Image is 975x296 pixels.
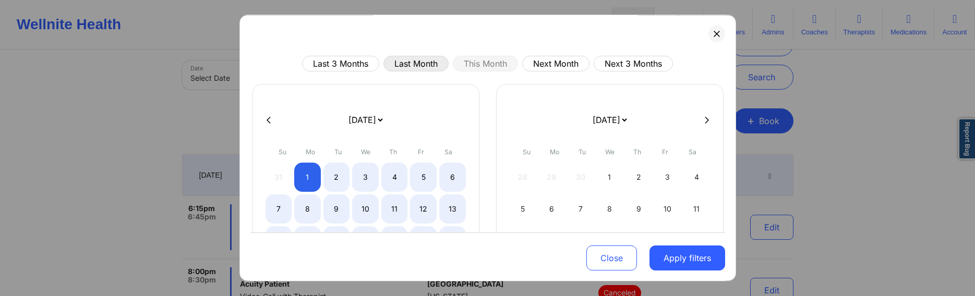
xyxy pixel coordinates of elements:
[594,56,673,71] button: Next 3 Months
[323,163,350,192] div: Tue Sep 02 2025
[683,226,710,255] div: Sat Oct 18 2025
[302,56,379,71] button: Last 3 Months
[418,148,424,156] abbr: Friday
[439,226,466,255] div: Sat Sep 20 2025
[410,226,437,255] div: Fri Sep 19 2025
[439,163,466,192] div: Sat Sep 06 2025
[352,194,379,224] div: Wed Sep 10 2025
[334,148,342,156] abbr: Tuesday
[444,148,452,156] abbr: Saturday
[266,226,292,255] div: Sun Sep 14 2025
[453,56,518,71] button: This Month
[510,194,536,224] div: Sun Oct 05 2025
[439,194,466,224] div: Sat Sep 13 2025
[410,163,437,192] div: Fri Sep 05 2025
[568,226,594,255] div: Tue Oct 14 2025
[383,56,449,71] button: Last Month
[605,148,615,156] abbr: Wednesday
[596,226,623,255] div: Wed Oct 15 2025
[522,56,589,71] button: Next Month
[568,194,594,224] div: Tue Oct 07 2025
[625,163,652,192] div: Thu Oct 02 2025
[579,148,586,156] abbr: Tuesday
[654,226,681,255] div: Fri Oct 17 2025
[381,194,408,224] div: Thu Sep 11 2025
[625,194,652,224] div: Thu Oct 09 2025
[683,194,710,224] div: Sat Oct 11 2025
[294,226,321,255] div: Mon Sep 15 2025
[596,163,623,192] div: Wed Oct 01 2025
[381,163,408,192] div: Thu Sep 04 2025
[596,194,623,224] div: Wed Oct 08 2025
[523,148,531,156] abbr: Sunday
[410,194,437,224] div: Fri Sep 12 2025
[649,245,725,270] button: Apply filters
[294,194,321,224] div: Mon Sep 08 2025
[654,194,681,224] div: Fri Oct 10 2025
[662,148,668,156] abbr: Friday
[381,226,408,255] div: Thu Sep 18 2025
[633,148,641,156] abbr: Thursday
[625,226,652,255] div: Thu Oct 16 2025
[683,163,710,192] div: Sat Oct 04 2025
[550,148,559,156] abbr: Monday
[266,194,292,224] div: Sun Sep 07 2025
[294,163,321,192] div: Mon Sep 01 2025
[323,194,350,224] div: Tue Sep 09 2025
[510,226,536,255] div: Sun Oct 12 2025
[586,245,637,270] button: Close
[352,226,379,255] div: Wed Sep 17 2025
[689,148,696,156] abbr: Saturday
[538,226,565,255] div: Mon Oct 13 2025
[361,148,370,156] abbr: Wednesday
[352,163,379,192] div: Wed Sep 03 2025
[538,194,565,224] div: Mon Oct 06 2025
[389,148,397,156] abbr: Thursday
[279,148,286,156] abbr: Sunday
[323,226,350,255] div: Tue Sep 16 2025
[654,163,681,192] div: Fri Oct 03 2025
[306,148,315,156] abbr: Monday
